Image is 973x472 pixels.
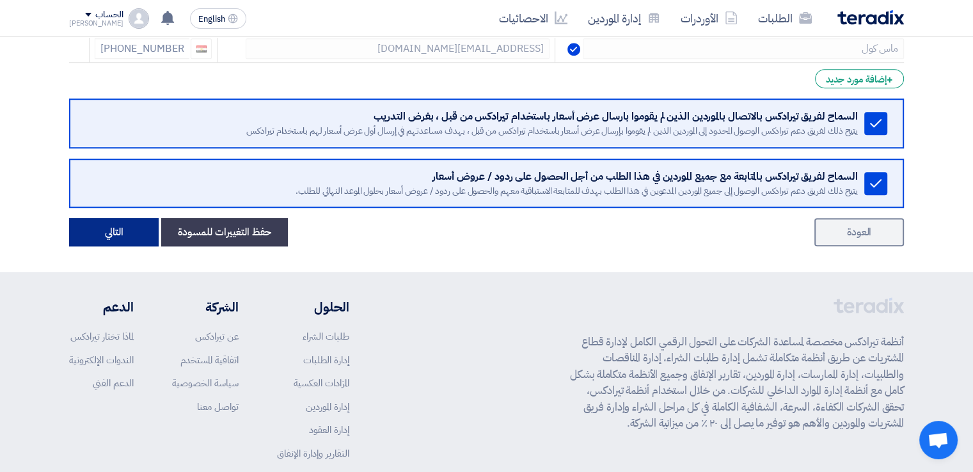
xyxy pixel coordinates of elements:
[69,353,134,367] a: الندوات الإلكترونية
[815,69,904,88] div: إضافة مورد جديد
[69,20,123,27] div: [PERSON_NAME]
[172,297,239,317] li: الشركة
[198,15,225,24] span: English
[87,110,858,123] div: السماح لفريق تيرادكس بالاتصال بالموردين الذين لم يقوموا بارسال عرض أسعار باستخدام تيرادكس من قبل ...
[567,43,580,56] img: Verified Account
[161,218,288,246] button: حفظ التغييرات للمسودة
[87,125,858,137] div: يتيح ذلك لفريق دعم تيرادكس الوصول المحدود إلى الموردين الذين لم يقوموا بإرسال عرض أسعار باستخدام ...
[578,3,670,33] a: إدارة الموردين
[180,353,239,367] a: اتفاقية المستخدم
[70,329,134,343] a: لماذا تختار تيرادكس
[303,353,349,367] a: إدارة الطلبات
[489,3,578,33] a: الاحصائيات
[303,329,349,343] a: طلبات الشراء
[246,38,550,59] input: الإيميل
[69,218,159,246] button: التالي
[919,421,958,459] a: Open chat
[87,185,858,197] div: يتيح ذلك لفريق دعم تيرادكس الوصول إلى جميع الموردين المدعوين في هذا الطلب بهدف للمتابعة الاستباقي...
[814,218,904,246] a: العودة
[197,400,239,414] a: تواصل معنا
[95,10,123,20] div: الحساب
[93,376,134,390] a: الدعم الفني
[309,423,349,437] a: إدارة العقود
[837,10,904,25] img: Teradix logo
[306,400,349,414] a: إدارة الموردين
[190,8,246,29] button: English
[129,8,149,29] img: profile_test.png
[277,446,349,460] a: التقارير وإدارة الإنفاق
[277,297,349,317] li: الحلول
[294,376,349,390] a: المزادات العكسية
[583,38,904,59] input: إسم الشركة
[195,329,239,343] a: عن تيرادكس
[570,334,904,432] p: أنظمة تيرادكس مخصصة لمساعدة الشركات على التحول الرقمي الكامل لإدارة قطاع المشتريات عن طريق أنظمة ...
[87,170,858,183] div: السماح لفريق تيرادكس بالمتابعة مع جميع الموردين في هذا الطلب من أجل الحصول على ردود / عروض أسعار
[69,297,134,317] li: الدعم
[670,3,748,33] a: الأوردرات
[748,3,822,33] a: الطلبات
[887,72,893,88] span: +
[172,376,239,390] a: سياسة الخصوصية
